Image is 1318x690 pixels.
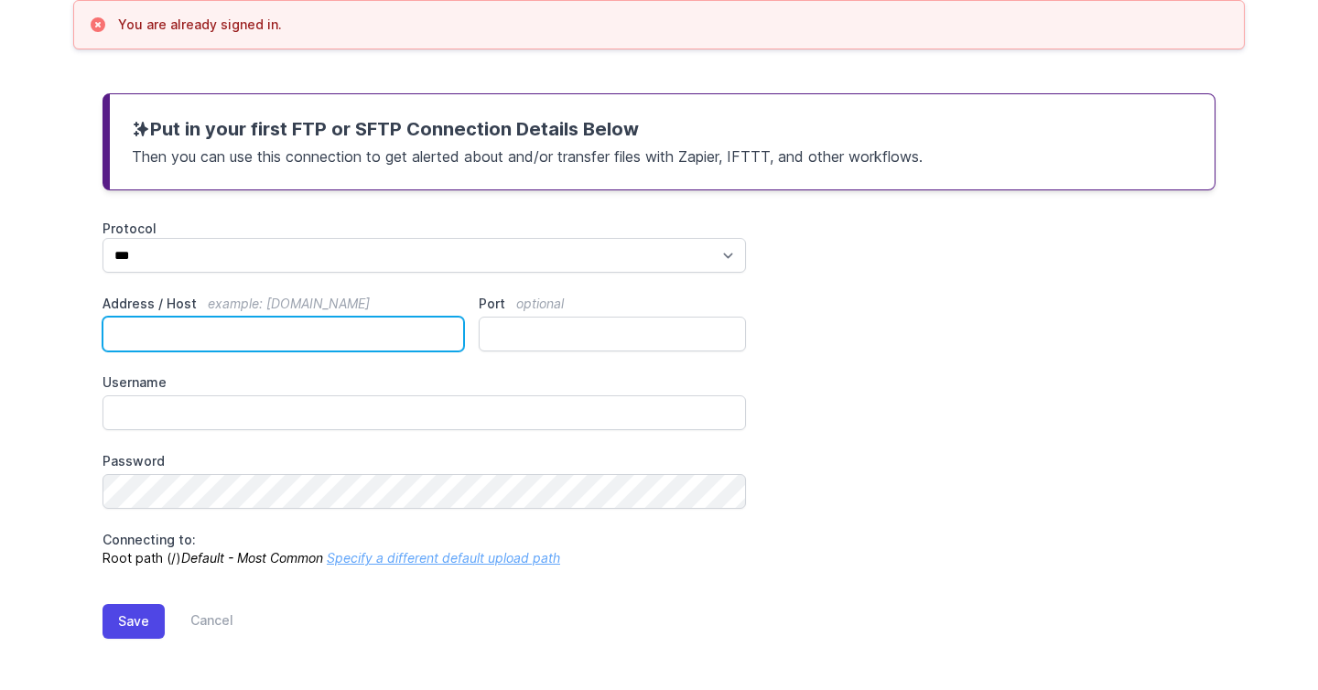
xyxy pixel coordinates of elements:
[165,604,233,639] a: Cancel
[103,452,746,470] label: Password
[103,532,196,547] span: Connecting to:
[103,220,746,238] label: Protocol
[208,296,370,311] span: example: [DOMAIN_NAME]
[103,531,746,567] p: Root path (/)
[103,295,464,313] label: Address / Host
[103,373,746,392] label: Username
[103,604,165,639] button: Save
[479,295,746,313] label: Port
[516,296,564,311] span: optional
[132,142,1193,167] p: Then you can use this connection to get alerted about and/or transfer files with Zapier, IFTTT, a...
[181,550,323,566] i: Default - Most Common
[327,550,560,566] a: Specify a different default upload path
[118,16,282,34] h3: You are already signed in.
[132,116,1193,142] h3: Put in your first FTP or SFTP Connection Details Below
[1226,598,1296,668] iframe: Drift Widget Chat Controller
